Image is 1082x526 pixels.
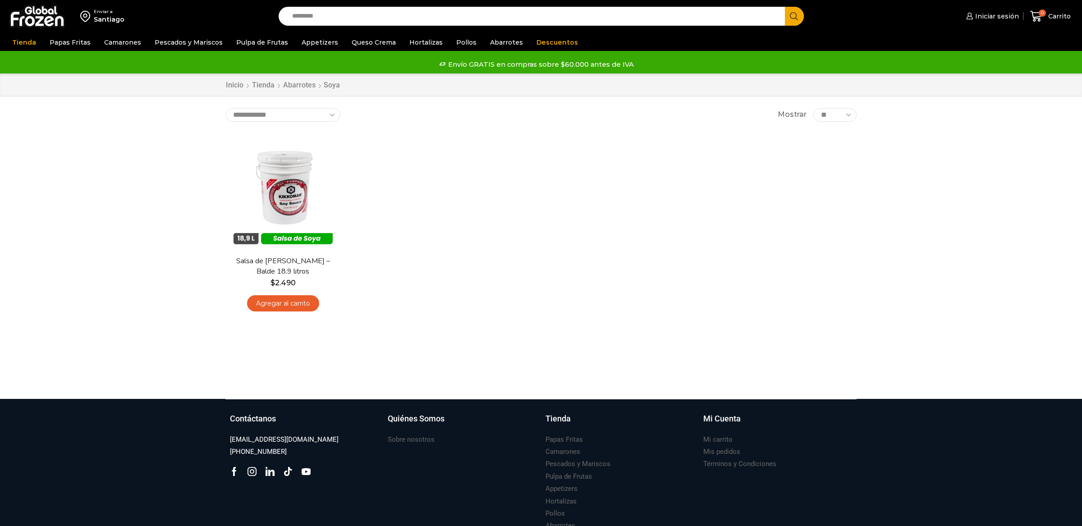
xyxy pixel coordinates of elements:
h3: Pescados y Mariscos [546,459,610,469]
h3: Sobre nosotros [388,435,435,444]
a: Contáctanos [230,413,379,434]
a: Mi carrito [703,434,733,446]
a: Abarrotes [486,34,527,51]
span: Carrito [1046,12,1071,21]
a: Appetizers [546,483,578,495]
h3: Quiénes Somos [388,413,445,425]
h3: Mi carrito [703,435,733,444]
div: Enviar a [94,9,124,15]
h3: Contáctanos [230,413,276,425]
a: 0 Carrito [1028,6,1073,27]
h3: Hortalizas [546,497,577,506]
a: Pescados y Mariscos [546,458,610,470]
h1: Soya [324,81,340,89]
img: address-field-icon.svg [80,9,94,24]
a: Pulpa de Frutas [546,471,592,483]
a: Mi Cuenta [703,413,852,434]
h3: Papas Fritas [546,435,583,444]
span: Iniciar sesión [973,12,1019,21]
h3: Mi Cuenta [703,413,741,425]
a: Hortalizas [546,495,577,508]
h3: Términos y Condiciones [703,459,776,469]
a: Appetizers [297,34,343,51]
a: Pollos [452,34,481,51]
a: Quiénes Somos [388,413,536,434]
a: Queso Crema [347,34,400,51]
a: Salsa de [PERSON_NAME] – Balde 18.9 litros [231,256,335,277]
a: [EMAIL_ADDRESS][DOMAIN_NAME] [230,434,339,446]
span: $ [270,279,275,287]
nav: Breadcrumb [225,80,340,91]
a: Papas Fritas [45,34,95,51]
h3: Pulpa de Frutas [546,472,592,481]
a: Iniciar sesión [964,7,1019,25]
span: Mostrar [778,110,807,120]
a: Tienda [252,80,275,91]
span: 0 [1039,9,1046,17]
a: Mis pedidos [703,446,740,458]
h3: Appetizers [546,484,578,494]
a: Sobre nosotros [388,434,435,446]
button: Search button [785,7,804,26]
a: Abarrotes [283,80,316,91]
h3: [EMAIL_ADDRESS][DOMAIN_NAME] [230,435,339,444]
a: Camarones [100,34,146,51]
a: Papas Fritas [546,434,583,446]
a: Descuentos [532,34,582,51]
h3: Mis pedidos [703,447,740,457]
h3: Pollos [546,509,565,518]
bdi: 2.490 [270,279,296,287]
h3: [PHONE_NUMBER] [230,447,287,457]
a: Tienda [8,34,41,51]
a: Inicio [225,80,244,91]
a: Tienda [546,413,694,434]
select: Pedido de la tienda [225,108,340,122]
a: Camarones [546,446,580,458]
a: Pulpa de Frutas [232,34,293,51]
div: Santiago [94,15,124,24]
h3: Camarones [546,447,580,457]
a: Agregar al carrito: “Salsa de Soya Kikkoman - Balde 18.9 litros” [247,295,319,312]
a: Pollos [546,508,565,520]
a: Hortalizas [405,34,447,51]
a: Términos y Condiciones [703,458,776,470]
a: [PHONE_NUMBER] [230,446,287,458]
h3: Tienda [546,413,571,425]
a: Pescados y Mariscos [150,34,227,51]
